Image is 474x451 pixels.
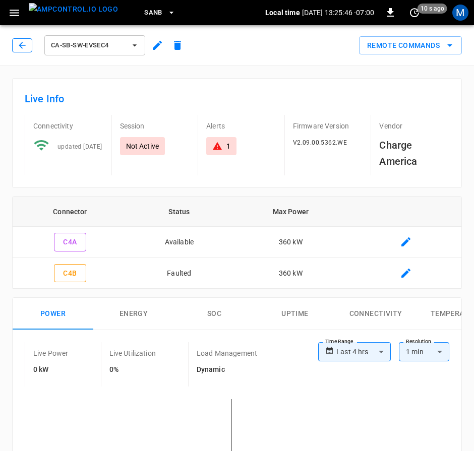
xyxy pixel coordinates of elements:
[379,137,449,169] h6: Charge America
[336,342,391,361] div: Last 4 hrs
[399,342,449,361] div: 1 min
[174,298,255,330] button: SOC
[206,121,276,131] p: Alerts
[13,197,461,289] table: connector table
[54,233,86,251] button: C4A
[226,141,230,151] div: 1
[197,348,257,358] p: Load Management
[406,338,431,346] label: Resolution
[13,197,128,227] th: Connector
[418,4,447,14] span: 10 s ago
[335,298,416,330] button: Connectivity
[197,364,257,375] h6: Dynamic
[128,227,231,258] td: Available
[265,8,300,18] p: Local time
[120,121,190,131] p: Session
[293,121,363,131] p: Firmware Version
[255,298,335,330] button: Uptime
[302,8,374,18] p: [DATE] 13:25:46 -07:00
[325,338,353,346] label: Time Range
[44,35,145,55] button: ca-sb-sw-evseC4
[379,121,449,131] p: Vendor
[231,197,350,227] th: Max Power
[33,364,69,375] h6: 0 kW
[33,348,69,358] p: Live Power
[25,91,449,107] h6: Live Info
[128,258,231,289] td: Faulted
[33,121,103,131] p: Connectivity
[140,3,180,23] button: SanB
[126,141,159,151] p: Not Active
[57,143,102,150] span: updated [DATE]
[406,5,423,21] button: set refresh interval
[359,36,462,55] div: remote commands options
[452,5,468,21] div: profile-icon
[93,298,174,330] button: Energy
[293,139,347,146] span: V2.09.00.5362.WE
[29,3,118,16] img: ampcontrol.io logo
[231,227,350,258] td: 360 kW
[144,7,162,19] span: SanB
[109,364,156,375] h6: 0%
[109,348,156,358] p: Live Utilization
[128,197,231,227] th: Status
[54,264,86,283] button: C4B
[51,40,126,51] span: ca-sb-sw-evseC4
[231,258,350,289] td: 360 kW
[13,298,93,330] button: Power
[359,36,462,55] button: Remote Commands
